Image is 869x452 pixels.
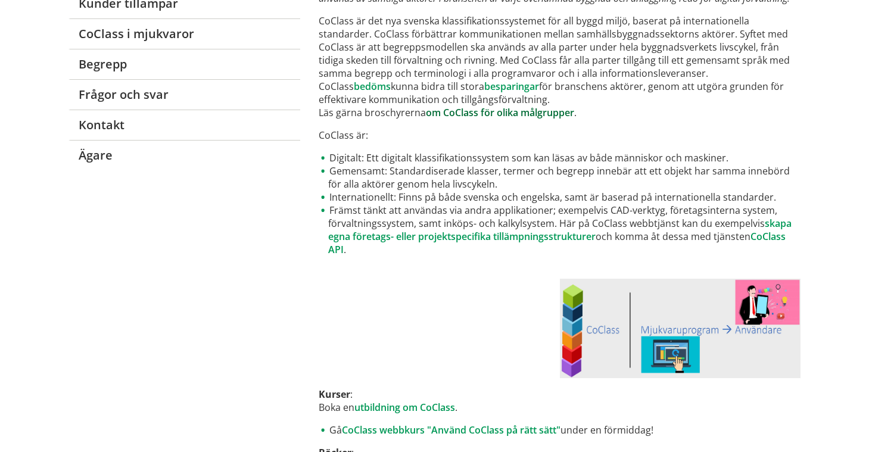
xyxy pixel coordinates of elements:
li: Gå under en förmiddag! [319,423,801,437]
li: Gemensamt: Standardiserade klasser, termer och begrepp innebär att ett objekt har samma innebörd ... [319,164,801,191]
a: CoClass API [328,230,786,256]
li: Främst tänkt att användas via andra applikationer; exempelvis CAD-verktyg, företagsinterna system... [319,204,801,256]
a: skapa egna företags- eller projektspecifika tillämpningsstrukturer [328,217,792,243]
a: Begrepp [68,49,300,79]
img: CoClasslegohink-mjukvara-anvndare.JPG [560,279,801,378]
a: utbildning om CoClass [354,401,455,414]
p: CoClass är: [319,129,801,142]
a: om CoClass för olika målgrupper [426,106,574,119]
li: Internationellt: Finns på både svenska och engelska, samt är baserad på internationella standarder. [319,191,801,204]
a: Kontakt [68,110,300,140]
a: Ägare [68,140,300,170]
a: CoClass i mjukvaror [68,18,300,49]
li: Digitalt: Ett digitalt klassifikationssystem som kan läsas av både människor och maskiner. [319,151,801,164]
a: Frågor och svar [68,79,300,110]
p: CoClass är det nya svenska klassifikationssystemet för all byggd miljö, baserat på internationell... [319,14,801,119]
a: CoClass webbkurs "Använd CoClass på rätt sätt" [342,423,560,437]
strong: Kurser [319,388,350,401]
a: bedöms [354,80,391,93]
a: besparingar [484,80,539,93]
p: : Boka en . [319,388,801,414]
a: Läs mer om CoClass i mjukvaror [560,279,801,378]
